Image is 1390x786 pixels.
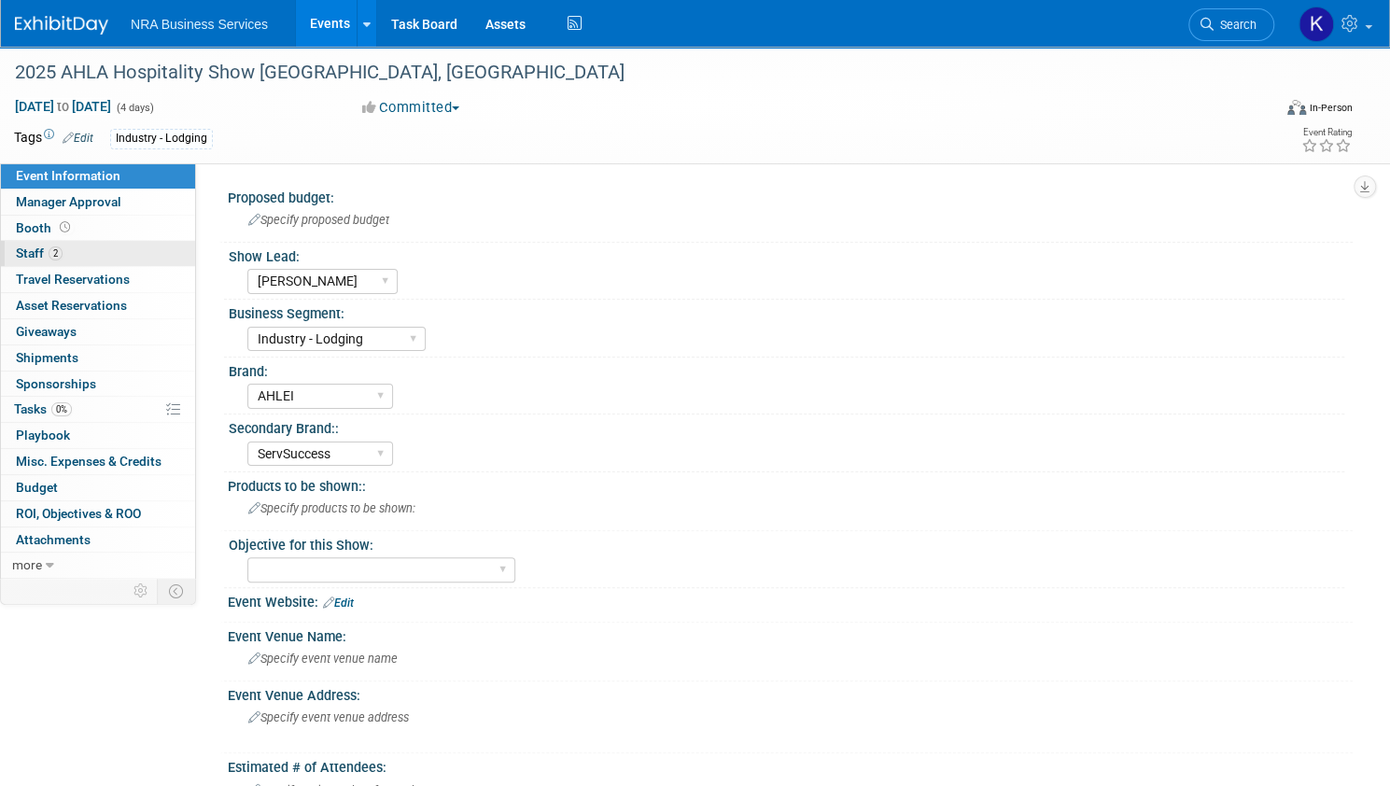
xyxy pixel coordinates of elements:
[8,56,1239,90] div: 2025 AHLA Hospitality Show [GEOGRAPHIC_DATA], [GEOGRAPHIC_DATA]
[1,293,195,318] a: Asset Reservations
[16,376,96,391] span: Sponsorships
[16,246,63,260] span: Staff
[1,319,195,344] a: Giveaways
[1,449,195,474] a: Misc. Expenses & Credits
[16,298,127,313] span: Asset Reservations
[16,194,121,209] span: Manager Approval
[1214,18,1257,32] span: Search
[248,710,409,724] span: Specify event venue address
[1,423,195,448] a: Playbook
[1,216,195,241] a: Booth
[16,532,91,547] span: Attachments
[16,480,58,495] span: Budget
[16,454,161,469] span: Misc. Expenses & Credits
[229,531,1344,554] div: Objective for this Show:
[229,300,1344,323] div: Business Segment:
[56,220,74,234] span: Booth not reserved yet
[1,397,195,422] a: Tasks0%
[228,753,1353,777] div: Estimated # of Attendees:
[49,246,63,260] span: 2
[1,527,195,553] a: Attachments
[16,272,130,287] span: Travel Reservations
[16,428,70,442] span: Playbook
[228,681,1353,705] div: Event Venue Address:
[1301,128,1352,137] div: Event Rating
[16,220,74,235] span: Booth
[1,189,195,215] a: Manager Approval
[229,358,1344,381] div: Brand:
[228,184,1353,207] div: Proposed budget:
[14,401,72,416] span: Tasks
[248,213,389,227] span: Specify proposed budget
[54,99,72,114] span: to
[1188,8,1274,41] a: Search
[16,350,78,365] span: Shipments
[14,128,93,149] td: Tags
[158,579,196,603] td: Toggle Event Tabs
[16,324,77,339] span: Giveaways
[229,243,1344,266] div: Show Lead:
[1,501,195,526] a: ROI, Objectives & ROO
[1,553,195,578] a: more
[15,16,108,35] img: ExhibitDay
[1,163,195,189] a: Event Information
[16,506,141,521] span: ROI, Objectives & ROO
[115,102,154,114] span: (4 days)
[63,132,93,145] a: Edit
[1153,97,1353,125] div: Event Format
[248,652,398,666] span: Specify event venue name
[131,17,268,32] span: NRA Business Services
[12,557,42,572] span: more
[229,414,1344,438] div: Secondary Brand::
[228,623,1353,646] div: Event Venue Name:
[228,472,1353,496] div: Products to be shown::
[51,402,72,416] span: 0%
[16,168,120,183] span: Event Information
[1287,100,1306,115] img: Format-Inperson.png
[1,475,195,500] a: Budget
[356,98,467,118] button: Committed
[248,501,415,515] span: Specify products to be shown:
[1,267,195,292] a: Travel Reservations
[1,345,195,371] a: Shipments
[228,588,1353,612] div: Event Website:
[1,241,195,266] a: Staff2
[1309,101,1353,115] div: In-Person
[125,579,158,603] td: Personalize Event Tab Strip
[14,98,112,115] span: [DATE] [DATE]
[110,129,213,148] div: Industry - Lodging
[1,372,195,397] a: Sponsorships
[1299,7,1334,42] img: Kay Allen
[323,597,354,610] a: Edit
